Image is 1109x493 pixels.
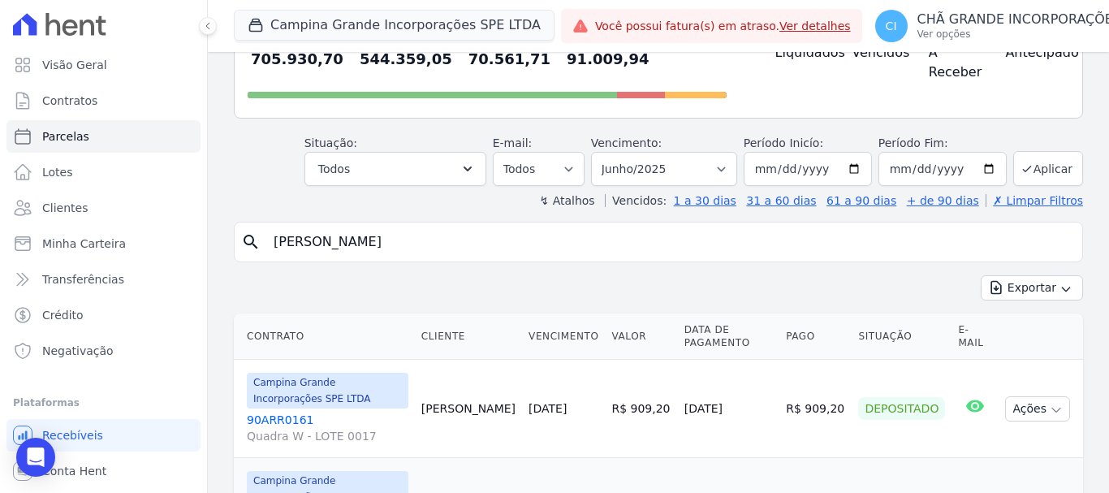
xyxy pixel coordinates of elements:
a: Lotes [6,156,201,188]
a: 61 a 90 dias [826,194,896,207]
span: Negativação [42,343,114,359]
button: Exportar [981,275,1083,301]
a: Recebíveis [6,419,201,452]
th: Situação [852,314,951,360]
td: R$ 909,20 [605,360,677,458]
a: Contratos [6,84,201,117]
label: ↯ Atalhos [539,194,594,207]
h4: Antecipado [1005,43,1056,63]
a: Conta Hent [6,455,201,487]
a: 90ARR0161Quadra W - LOTE 0017 [247,412,408,444]
th: Contrato [234,314,415,360]
div: Depositado [858,397,945,420]
td: [PERSON_NAME] [415,360,522,458]
a: [DATE] [529,402,567,415]
a: 31 a 60 dias [746,194,816,207]
a: Clientes [6,192,201,224]
span: Conta Hent [42,463,106,479]
div: Open Intercom Messenger [16,438,55,477]
label: Período Inicío: [744,136,823,149]
span: Transferências [42,271,124,288]
a: Crédito [6,299,201,331]
span: CI [886,20,897,32]
span: Minha Carteira [42,236,126,252]
h4: A Receber [929,43,980,82]
button: Ações [1005,396,1070,422]
span: Contratos [42,93,97,109]
input: Buscar por nome do lote ou do cliente [264,226,1076,258]
a: 1 a 30 dias [674,194,736,207]
span: Quadra W - LOTE 0017 [247,428,408,444]
span: Clientes [42,200,88,216]
span: Campina Grande Incorporações SPE LTDA [247,373,408,409]
label: Vencidos: [605,194,667,207]
h4: Liquidados [775,43,826,63]
th: Pago [779,314,852,360]
label: Vencimento: [591,136,662,149]
th: Data de Pagamento [678,314,780,360]
button: Aplicar [1013,151,1083,186]
span: Lotes [42,164,73,180]
td: R$ 909,20 [779,360,852,458]
span: Recebíveis [42,427,103,443]
span: Crédito [42,307,84,323]
label: Período Fim: [878,135,1007,152]
label: E-mail: [493,136,533,149]
label: Situação: [304,136,357,149]
a: Ver detalhes [779,19,851,32]
button: Campina Grande Incorporações SPE LTDA [234,10,554,41]
a: Minha Carteira [6,227,201,260]
td: [DATE] [678,360,780,458]
span: Você possui fatura(s) em atraso. [595,18,851,35]
a: ✗ Limpar Filtros [986,194,1083,207]
a: Negativação [6,335,201,367]
a: Transferências [6,263,201,296]
i: search [241,232,261,252]
th: Valor [605,314,677,360]
th: Cliente [415,314,522,360]
button: Todos [304,152,486,186]
div: Plataformas [13,393,194,413]
a: Visão Geral [6,49,201,81]
th: Vencimento [522,314,605,360]
a: + de 90 dias [907,194,979,207]
span: Parcelas [42,128,89,145]
span: Todos [318,159,350,179]
span: Visão Geral [42,57,107,73]
th: E-mail [951,314,999,360]
h4: Vencidos [852,43,903,63]
a: Parcelas [6,120,201,153]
